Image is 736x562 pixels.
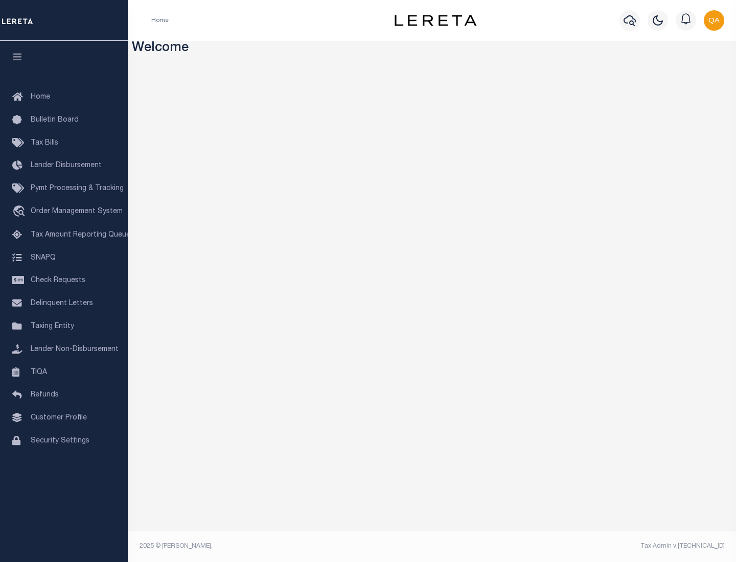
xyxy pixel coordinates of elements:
i: travel_explore [12,205,29,219]
span: Taxing Entity [31,323,74,330]
li: Home [151,16,169,25]
span: Lender Disbursement [31,162,102,169]
span: Tax Bills [31,139,58,147]
h3: Welcome [132,41,732,57]
span: Refunds [31,391,59,399]
span: Lender Non-Disbursement [31,346,119,353]
span: Delinquent Letters [31,300,93,307]
img: logo-dark.svg [395,15,476,26]
span: Pymt Processing & Tracking [31,185,124,192]
div: 2025 © [PERSON_NAME]. [132,542,432,551]
img: svg+xml;base64,PHN2ZyB4bWxucz0iaHR0cDovL3d3dy53My5vcmcvMjAwMC9zdmciIHBvaW50ZXItZXZlbnRzPSJub25lIi... [704,10,724,31]
span: Check Requests [31,277,85,284]
div: Tax Admin v.[TECHNICAL_ID] [440,542,725,551]
span: Home [31,93,50,101]
span: TIQA [31,368,47,376]
span: Customer Profile [31,414,87,421]
span: Security Settings [31,437,89,444]
span: Order Management System [31,208,123,215]
span: SNAPQ [31,254,56,261]
span: Bulletin Board [31,116,79,124]
span: Tax Amount Reporting Queue [31,231,130,239]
